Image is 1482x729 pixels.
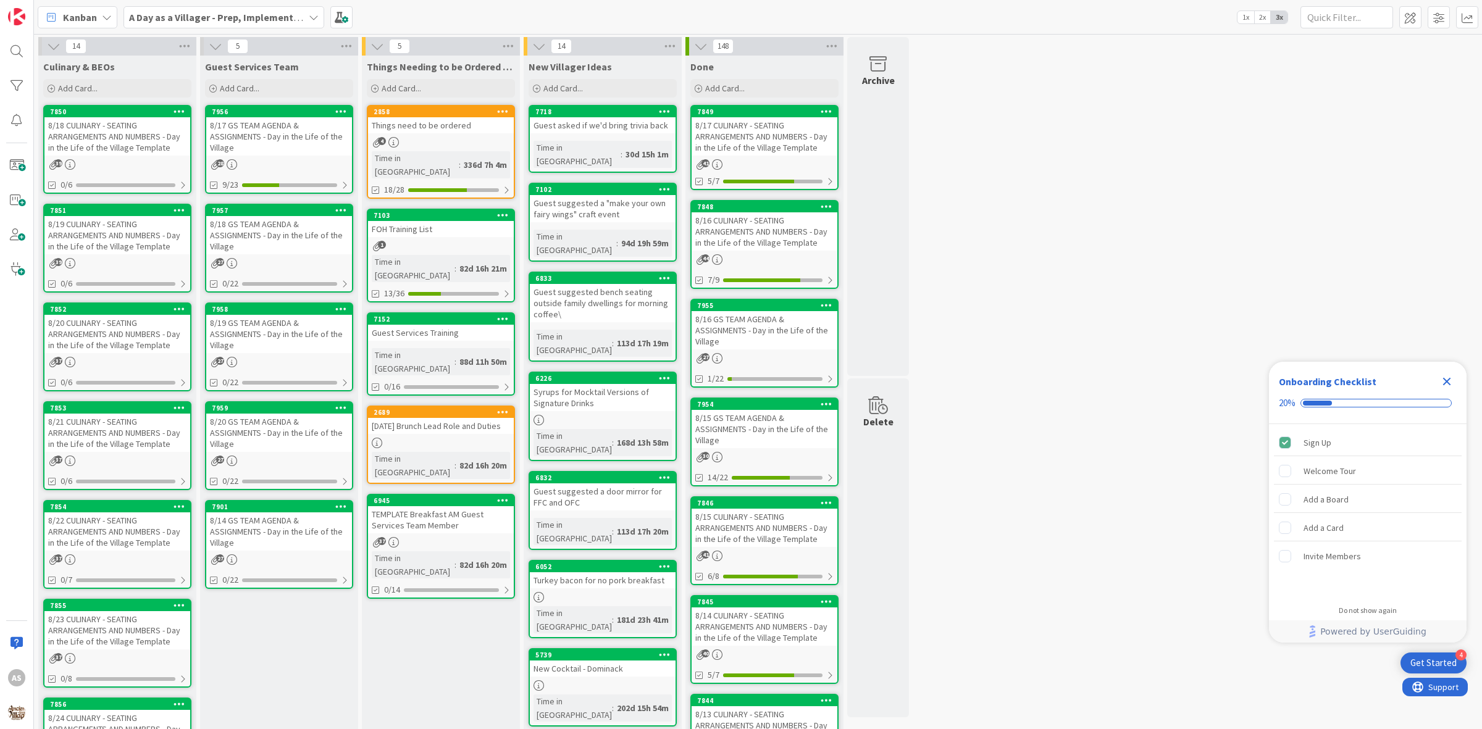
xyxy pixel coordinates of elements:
div: 7849 [697,107,837,116]
a: 78468/15 CULINARY - SEATING ARRANGEMENTS AND NUMBERS - Day in the Life of the Village Template6/8 [690,496,839,585]
div: 6832 [530,472,676,483]
div: 2689 [368,407,514,418]
span: : [612,436,614,449]
div: 7853 [50,404,190,412]
div: 7102 [530,184,676,195]
a: 79018/14 GS TEAM AGENDA & ASSIGNMENTS - Day in the Life of the Village0/22 [205,500,353,589]
div: 5739 [530,649,676,660]
div: 6226Syrups for Mocktail Versions of Signature Drinks [530,373,676,411]
div: 79558/16 GS TEAM AGENDA & ASSIGNMENTS - Day in the Life of the Village [692,300,837,349]
span: 27 [216,554,224,562]
div: 7851 [44,205,190,216]
div: New Cocktail - Dominack [530,660,676,677]
div: 181d 23h 41m [614,613,672,627]
div: Checklist Container [1269,362,1467,643]
div: 2858 [368,106,514,117]
span: 39 [54,258,62,266]
a: 79558/16 GS TEAM AGENDA & ASSIGNMENTS - Day in the Life of the Village1/22 [690,299,839,388]
div: 7103 [368,210,514,221]
div: 78468/15 CULINARY - SEATING ARRANGEMENTS AND NUMBERS - Day in the Life of the Village Template [692,498,837,547]
div: 79568/17 GS TEAM AGENDA & ASSIGNMENTS - Day in the Life of the Village [206,106,352,156]
div: Checklist progress: 20% [1279,398,1457,409]
div: 6832Guest suggested a door mirror for FFC and OFC [530,472,676,510]
span: 27 [701,353,710,361]
div: 7956 [206,106,352,117]
div: 7846 [697,499,837,507]
div: Guest Services Training [368,325,514,341]
span: New Villager Ideas [529,60,612,73]
span: 27 [216,357,224,365]
div: 7850 [44,106,190,117]
div: 6945 [374,496,514,505]
span: 2x [1254,11,1271,23]
a: Powered by UserGuiding [1275,620,1460,643]
div: 8/20 GS TEAM AGENDA & ASSIGNMENTS - Day in the Life of the Village [206,414,352,452]
b: A Day as a Villager - Prep, Implement and Execute [129,11,350,23]
div: 6833 [535,274,676,283]
div: 82d 16h 20m [456,459,510,472]
span: 27 [216,456,224,464]
a: 6832Guest suggested a door mirror for FFC and OFCTime in [GEOGRAPHIC_DATA]:113d 17h 20m [529,471,677,550]
span: 37 [54,456,62,464]
div: 8/14 CULINARY - SEATING ARRANGEMENTS AND NUMBERS - Day in the Life of the Village Template [692,607,837,646]
span: Done [690,60,714,73]
div: 6052 [530,561,676,572]
div: 7954 [692,399,837,410]
div: 7102Guest suggested a "make your own fairy wings" craft event [530,184,676,222]
a: 2689[DATE] Brunch Lead Role and DutiesTime in [GEOGRAPHIC_DATA]:82d 16h 20m [367,406,515,484]
div: 7854 [44,501,190,512]
div: 7103FOH Training List [368,210,514,237]
span: Kanban [63,10,97,25]
span: 14 [551,39,572,54]
div: 7955 [697,301,837,310]
div: 7957 [206,205,352,216]
div: Open Get Started checklist, remaining modules: 4 [1400,652,1467,673]
div: 7852 [44,304,190,315]
div: 6945 [368,495,514,506]
div: 6832 [535,473,676,482]
div: 2858Things need to be ordered [368,106,514,133]
div: 7103 [374,211,514,220]
div: 78518/19 CULINARY - SEATING ARRANGEMENTS AND NUMBERS - Day in the Life of the Village Template [44,205,190,254]
a: 79568/17 GS TEAM AGENDA & ASSIGNMENTS - Day in the Life of the Village9/23 [205,105,353,194]
div: 7718Guest asked if we'd bring trivia back [530,106,676,133]
span: Support [26,2,56,17]
span: 5/7 [708,669,719,681]
a: 78538/21 CULINARY - SEATING ARRANGEMENTS AND NUMBERS - Day in the Life of the Village Template0/6 [43,401,191,490]
div: 78558/23 CULINARY - SEATING ARRANGEMENTS AND NUMBERS - Day in the Life of the Village Template [44,600,190,649]
span: : [612,336,614,350]
div: 8/17 GS TEAM AGENDA & ASSIGNMENTS - Day in the Life of the Village [206,117,352,156]
a: 79588/19 GS TEAM AGENDA & ASSIGNMENTS - Day in the Life of the Village0/22 [205,302,353,391]
div: 7958 [212,305,352,314]
div: 20% [1279,398,1296,409]
div: Add a Card is incomplete. [1274,514,1462,541]
div: 7955 [692,300,837,311]
div: Time in [GEOGRAPHIC_DATA] [372,348,454,375]
span: : [612,525,614,538]
a: 78508/18 CULINARY - SEATING ARRANGEMENTS AND NUMBERS - Day in the Life of the Village Template0/6 [43,105,191,194]
span: Powered by UserGuiding [1320,624,1426,639]
div: 7956 [212,107,352,116]
div: Onboarding Checklist [1279,374,1376,389]
div: Guest suggested bench seating outside family dwellings for morning coffee\ [530,284,676,322]
div: Do not show again [1339,606,1397,615]
div: 7102 [535,185,676,194]
span: : [621,148,622,161]
div: 79598/20 GS TEAM AGENDA & ASSIGNMENTS - Day in the Life of the Village [206,402,352,452]
div: Footer [1269,620,1467,643]
div: 79588/19 GS TEAM AGENDA & ASSIGNMENTS - Day in the Life of the Village [206,304,352,353]
div: 7848 [692,201,837,212]
div: Guest suggested a door mirror for FFC and OFC [530,483,676,510]
a: 7152Guest Services TrainingTime in [GEOGRAPHIC_DATA]:88d 11h 50m0/16 [367,312,515,396]
div: 6945TEMPLATE Breakfast AM Guest Services Team Member [368,495,514,533]
a: 7718Guest asked if we'd bring trivia backTime in [GEOGRAPHIC_DATA]:30d 15h 1m [529,105,677,173]
div: Sign Up [1304,435,1331,450]
div: 78538/21 CULINARY - SEATING ARRANGEMENTS AND NUMBERS - Day in the Life of the Village Template [44,402,190,452]
div: 336d 7h 4m [461,158,510,172]
span: 0/22 [222,376,238,389]
div: Time in [GEOGRAPHIC_DATA] [534,606,612,633]
div: AS [8,669,25,686]
span: 13/36 [384,287,404,300]
a: 78518/19 CULINARY - SEATING ARRANGEMENTS AND NUMBERS - Day in the Life of the Village Template0/6 [43,204,191,293]
span: 37 [54,653,62,661]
